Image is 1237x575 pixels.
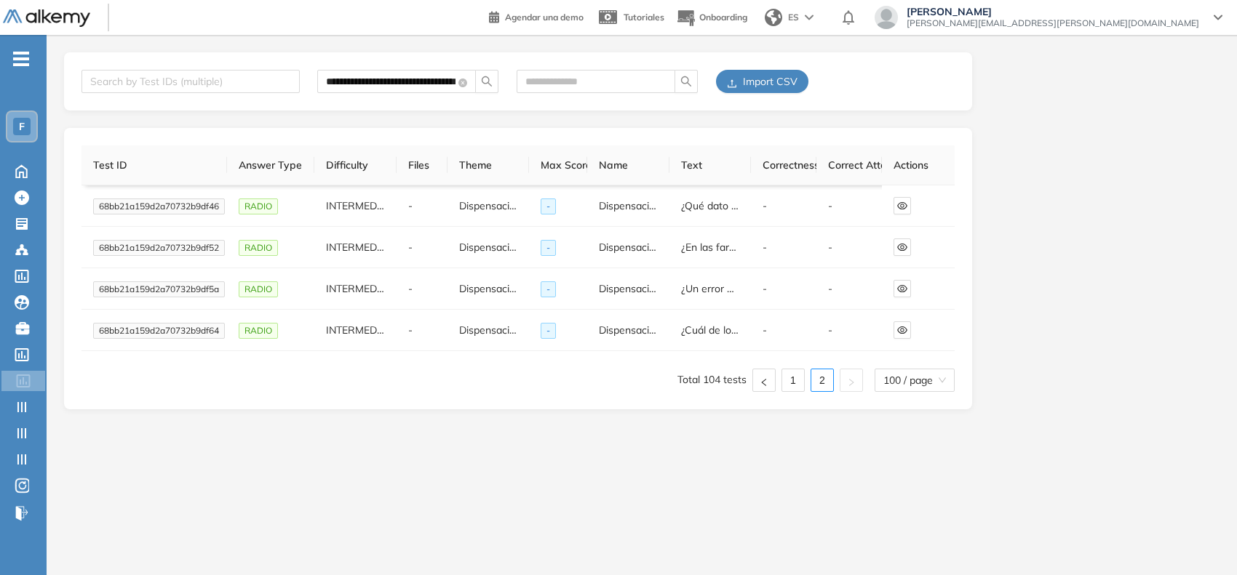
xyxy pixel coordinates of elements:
[587,227,669,268] td: Dispensación
[894,238,911,256] button: eye
[894,280,911,297] button: eye
[541,323,556,339] span: -
[314,227,397,268] td: INTERMEDIA
[587,310,669,351] td: Dispensación
[314,185,397,227] td: INTERMEDIA
[458,79,467,87] span: close-circle
[314,310,397,351] td: INTERMEDIA
[875,369,955,392] div: Page Size
[458,75,467,89] span: close-circle
[751,145,816,185] th: Correctness %
[894,201,910,211] span: eye
[227,145,314,185] th: Answer Type
[894,284,910,294] span: eye
[459,323,521,337] span: Dispensación
[408,323,413,337] span: -
[459,241,521,254] span: Dispensación
[765,9,782,26] img: world
[587,145,669,185] th: Name
[782,369,804,391] a: 1
[448,145,530,185] th: Theme
[13,57,29,60] i: -
[541,198,556,214] span: -
[816,268,882,310] td: -
[314,145,397,185] th: Difficulty
[314,268,397,310] td: INTERMEDIA
[847,378,856,387] span: right
[894,242,910,252] span: eye
[675,76,697,87] span: search
[788,11,799,24] span: ES
[669,145,752,185] th: Text
[743,73,798,89] span: Import CSV
[840,369,863,392] li: Next Page
[476,76,498,87] span: search
[727,78,737,89] span: upload
[816,310,882,351] td: -
[93,240,225,256] span: 68bb21a159d2a70732b9df52
[669,227,752,268] td: ¿En las farmacias se puede vender medicamentos hasta un mes después de que caducaron?
[760,378,768,387] span: left
[93,198,225,214] span: 68bb21a159d2a70732b9df46
[681,199,1021,212] span: ¿Qué dato se debe conservar del medicamento previo a cortar un blíster?
[669,310,752,351] td: ¿Cuál de los siguientes ejemplos corresponden a errores de dispensación?
[408,241,413,254] span: -
[448,268,530,310] td: Dispensación
[529,145,587,185] th: Max Score
[239,323,278,339] span: RADIO
[459,282,521,295] span: Dispensación
[677,369,747,392] li: Total 104 tests
[840,369,863,392] button: right
[239,198,278,214] span: RADIO
[883,369,946,391] span: 100 / page
[505,12,584,23] span: Agendar una demo
[587,268,669,310] td: Dispensación
[239,281,278,297] span: RADIO
[751,310,816,351] td: -
[907,6,1199,17] span: [PERSON_NAME]
[752,369,776,392] li: Previous Page
[675,70,698,93] button: search
[681,241,1113,254] span: ¿En las farmacias se puede vender medicamentos hasta un mes después de que caducaron?
[669,268,752,310] td: ¿Un error de medicación es un acontecimiento que puede evitarse y que es causado por una utilizac...
[669,185,752,227] td: ¿Qué dato se debe conservar del medicamento previo a cortar un blíster?
[326,241,387,254] span: INTERMEDIA
[19,121,25,132] span: F
[326,282,387,295] span: INTERMEDIA
[448,310,530,351] td: Dispensación
[326,199,387,212] span: INTERMEDIA
[448,227,530,268] td: Dispensación
[816,227,882,268] td: -
[894,197,911,214] button: eye
[475,70,498,93] button: search
[541,281,556,297] span: -
[397,145,448,185] th: Files
[811,369,833,391] a: 2
[239,240,278,256] span: RADIO
[907,17,1199,29] span: [PERSON_NAME][EMAIL_ADDRESS][PERSON_NAME][DOMAIN_NAME]
[894,325,910,335] span: eye
[816,185,882,227] td: -
[781,369,805,392] li: 1
[489,7,584,25] a: Agendar una demo
[751,185,816,227] td: -
[676,2,747,33] button: Onboarding
[93,323,225,339] span: 68bb21a159d2a70732b9df64
[751,268,816,310] td: -
[408,282,413,295] span: -
[3,9,90,28] img: Logo
[751,227,816,268] td: -
[93,281,225,297] span: 68bb21a159d2a70732b9df5a
[816,145,882,185] th: Correct Attempts
[752,369,776,392] button: left
[699,12,747,23] span: Onboarding
[716,70,808,93] button: uploadImport CSV
[681,323,1025,337] span: ¿Cuál de los siguientes ejemplos corresponden a errores de dispensación?
[81,145,227,185] th: Test ID
[624,12,664,23] span: Tutoriales
[326,323,387,337] span: INTERMEDIA
[459,199,521,212] span: Dispensación
[811,369,834,392] li: 2
[587,185,669,227] td: Dispensación
[448,185,530,227] td: Dispensación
